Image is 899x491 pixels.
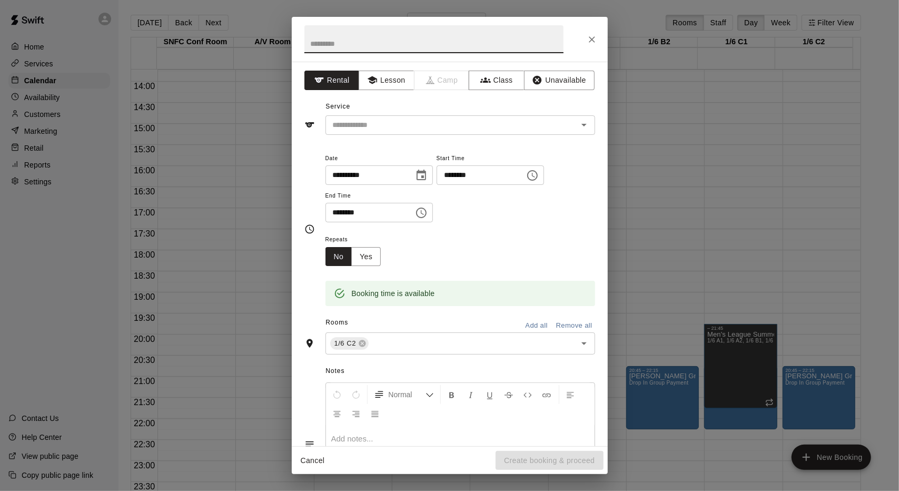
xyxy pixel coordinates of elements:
[304,338,315,349] svg: Rooms
[389,389,426,400] span: Normal
[443,385,461,404] button: Format Bold
[328,404,346,423] button: Center Align
[325,363,595,380] span: Notes
[304,224,315,234] svg: Timing
[330,337,369,350] div: 1/6 C2
[304,439,315,449] svg: Notes
[370,385,438,404] button: Formatting Options
[366,404,384,423] button: Justify Align
[359,71,414,90] button: Lesson
[462,385,480,404] button: Format Italics
[325,233,390,247] span: Repeats
[524,71,595,90] button: Unavailable
[520,318,554,334] button: Add all
[347,404,365,423] button: Right Align
[304,120,315,130] svg: Service
[582,30,601,49] button: Close
[325,189,433,203] span: End Time
[328,385,346,404] button: Undo
[352,284,435,303] div: Booking time is available
[304,71,360,90] button: Rental
[325,319,348,326] span: Rooms
[500,385,518,404] button: Format Strikethrough
[437,152,544,166] span: Start Time
[325,247,381,267] div: outlined button group
[577,336,591,351] button: Open
[325,152,433,166] span: Date
[325,103,350,110] span: Service
[347,385,365,404] button: Redo
[522,165,543,186] button: Choose time, selected time is 5:30 PM
[481,385,499,404] button: Format Underline
[351,247,381,267] button: Yes
[411,165,432,186] button: Choose date, selected date is Aug 14, 2025
[411,202,432,223] button: Choose time, selected time is 6:00 PM
[554,318,595,334] button: Remove all
[561,385,579,404] button: Left Align
[538,385,556,404] button: Insert Link
[577,117,591,132] button: Open
[469,71,524,90] button: Class
[296,451,330,470] button: Cancel
[330,338,361,349] span: 1/6 C2
[325,247,352,267] button: No
[519,385,537,404] button: Insert Code
[414,71,470,90] span: Camps can only be created in the Services page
